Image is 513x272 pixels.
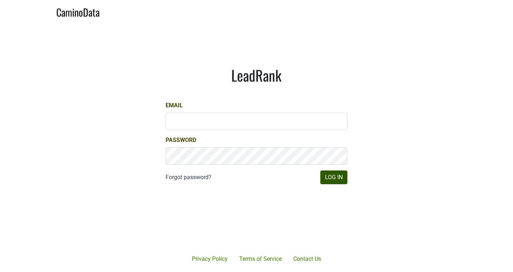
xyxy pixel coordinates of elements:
[166,173,211,182] a: Forgot password?
[233,252,288,266] a: Terms of Service
[166,136,196,144] label: Password
[186,252,233,266] a: Privacy Policy
[320,170,347,184] button: Log In
[166,101,183,110] label: Email
[56,3,100,20] a: CaminoData
[288,252,327,266] a: Contact Us
[166,66,347,84] h1: LeadRank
